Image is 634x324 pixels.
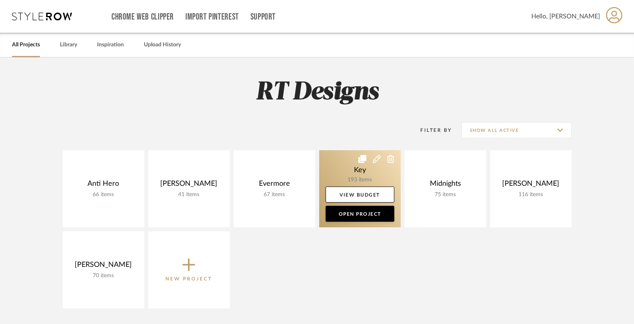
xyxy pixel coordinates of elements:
[12,40,40,50] a: All Projects
[326,187,394,203] a: View Budget
[97,40,124,50] a: Inspiration
[155,191,223,198] div: 41 items
[30,78,605,107] h2: RT Designs
[69,179,138,191] div: Anti Hero
[240,191,309,198] div: 67 items
[250,14,276,20] a: Support
[326,206,394,222] a: Open Project
[69,260,138,272] div: [PERSON_NAME]
[144,40,181,50] a: Upload History
[155,179,223,191] div: [PERSON_NAME]
[240,179,309,191] div: Evermore
[60,40,77,50] a: Library
[165,275,212,283] p: New Project
[531,12,600,21] span: Hello, [PERSON_NAME]
[185,14,239,20] a: Import Pinterest
[148,231,230,308] button: New Project
[69,272,138,279] div: 70 items
[497,179,565,191] div: [PERSON_NAME]
[411,179,480,191] div: Midnights
[497,191,565,198] div: 116 items
[410,126,452,134] div: Filter By
[111,14,174,20] a: Chrome Web Clipper
[69,191,138,198] div: 66 items
[411,191,480,198] div: 75 items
